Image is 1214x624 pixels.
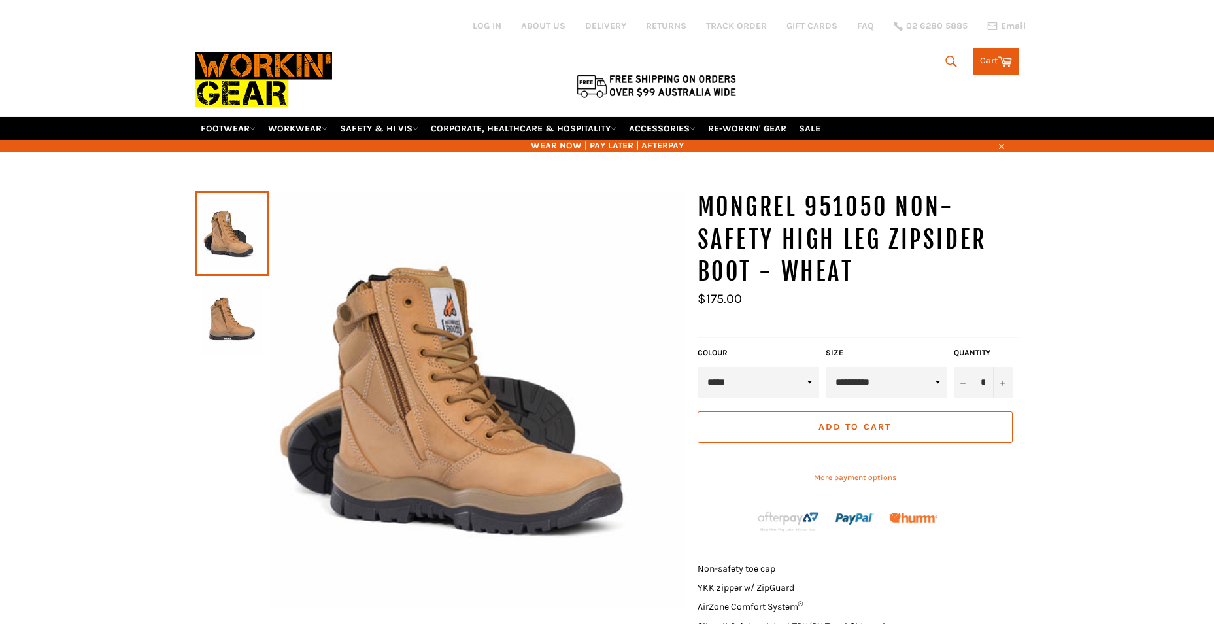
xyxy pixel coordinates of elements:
[195,43,332,116] img: Workin Gear leaders in Workwear, Safety Boots, PPE, Uniforms. Australia's No.1 in Workwear
[993,367,1013,398] button: Increase item quantity by one
[786,20,837,32] a: GIFT CARDS
[889,513,937,523] img: Humm_core_logo_RGB-01_300x60px_small_195d8312-4386-4de7-b182-0ef9b6303a37.png
[798,600,803,608] sup: ®
[1001,22,1026,31] span: Email
[756,510,820,532] img: Afterpay-Logo-on-dark-bg_large.png
[973,48,1019,75] a: Cart
[698,191,1019,288] h1: MONGREL 951050 Non-Safety High Leg Zipsider Boot - Wheat
[585,20,626,32] a: DELIVERY
[954,367,973,398] button: Reduce item quantity by one
[624,117,701,140] a: ACCESSORIES
[698,291,742,306] span: $175.00
[575,72,738,99] img: Flat $9.95 shipping Australia wide
[263,117,333,140] a: WORKWEAR
[698,600,1019,613] li: AirZone Comfort System
[473,20,501,31] a: Log in
[698,472,1013,483] a: More payment options
[202,283,262,355] img: MONGREL 951050 Non-Safety High Leg Zipsider Boot - Wheat - Workin' Gear
[794,117,826,140] a: SALE
[857,20,874,32] a: FAQ
[703,117,792,140] a: RE-WORKIN' GEAR
[195,139,1019,152] span: WEAR NOW | PAY LATER | AFTERPAY
[987,21,1026,31] a: Email
[698,563,1019,575] li: Non-safety toe cap
[906,22,968,31] span: 02 6280 5885
[706,20,767,32] a: TRACK ORDER
[835,500,874,538] img: paypal.png
[521,20,565,32] a: ABOUT US
[954,347,1013,358] label: Quantity
[195,117,261,140] a: FOOTWEAR
[818,421,891,432] span: Add to Cart
[894,22,968,31] a: 02 6280 5885
[698,581,1019,594] li: YKK zipper w/ ZipGuard
[698,347,819,358] label: COLOUR
[646,20,686,32] a: RETURNS
[826,347,947,358] label: Size
[698,411,1013,443] button: Add to Cart
[426,117,622,140] a: CORPORATE, HEALTHCARE & HOSPITALITY
[269,191,684,607] img: MONGREL 951050 Non-Safety High Leg Zipsider Boot - Wheat - Workin' Gear
[335,117,424,140] a: SAFETY & HI VIS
